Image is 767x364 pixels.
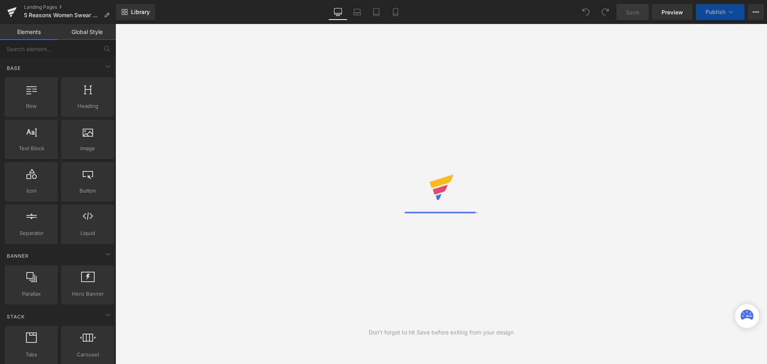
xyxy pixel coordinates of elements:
span: Text Block [7,144,56,153]
span: Liquid [64,229,112,237]
span: Separator [7,229,56,237]
span: Stack [6,313,26,320]
span: 5 Reasons Women Swear by Hormone Harmony™ [24,12,101,18]
span: Preview [662,8,683,16]
a: Landing Pages [24,4,116,10]
span: Publish [705,9,725,15]
span: Heading [64,102,112,110]
span: Library [131,8,150,16]
a: Mobile [386,4,405,20]
a: Preview [652,4,693,20]
a: Desktop [328,4,348,20]
button: Undo [578,4,594,20]
span: Base [6,64,22,72]
button: More [748,4,764,20]
span: Icon [7,187,56,195]
div: Don't forget to hit Save before exiting from your design [369,328,514,337]
span: Carousel [64,350,112,359]
a: Laptop [348,4,367,20]
span: Hero Banner [64,290,112,298]
span: Banner [6,252,30,260]
span: Button [64,187,112,195]
a: Tablet [367,4,386,20]
a: Global Style [58,24,116,40]
a: New Library [116,4,155,20]
button: Publish [696,4,745,20]
span: Parallax [7,290,56,298]
button: Redo [597,4,613,20]
span: Image [64,144,112,153]
span: Tabs [7,350,56,359]
span: Row [7,102,56,110]
span: Save [626,8,639,16]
